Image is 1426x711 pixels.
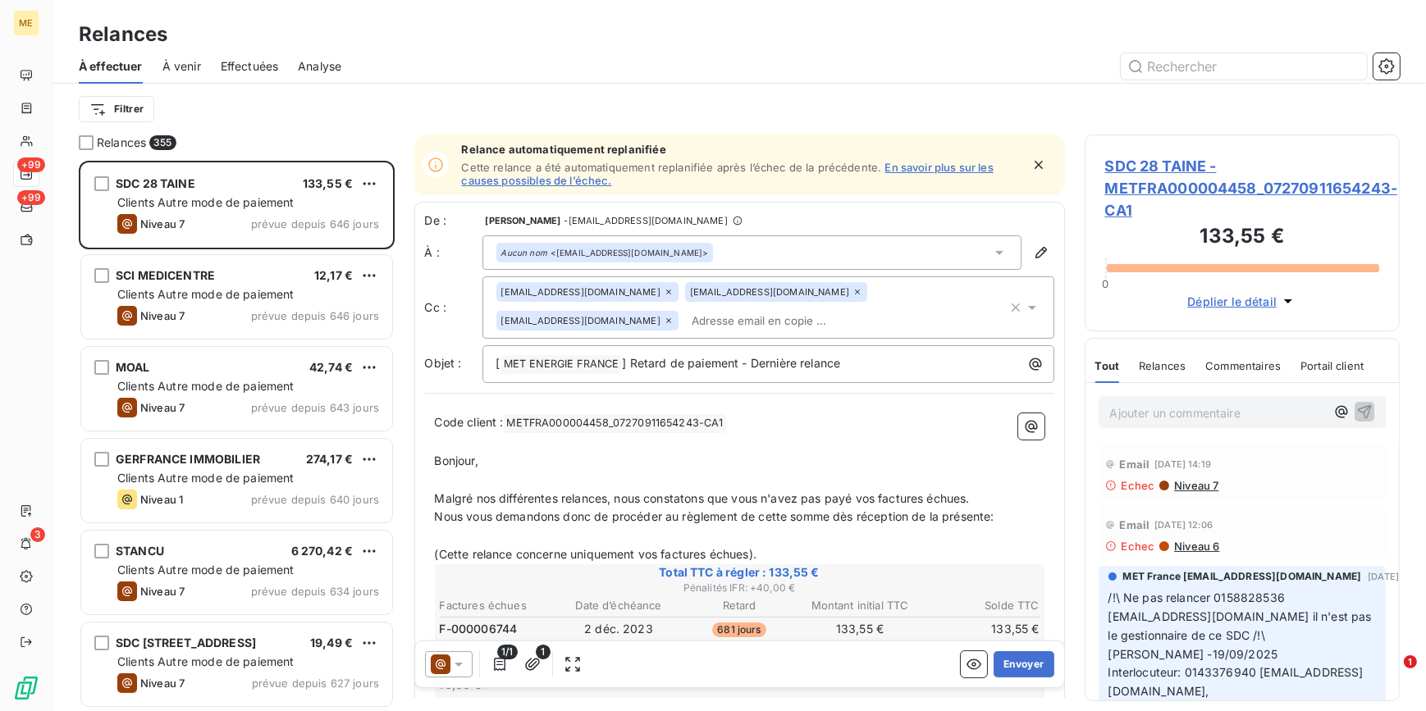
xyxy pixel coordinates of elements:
[149,135,176,150] span: 355
[462,161,994,187] a: En savoir plus sur les causes possibles de l’échec.
[1182,292,1301,311] button: Déplier le détail
[501,355,622,374] span: MET ENERGIE FRANCE
[116,268,215,282] span: SCI MEDICENTRE
[501,287,660,297] span: [EMAIL_ADDRESS][DOMAIN_NAME]
[252,677,379,690] span: prévue depuis 627 jours
[140,309,185,322] span: Niveau 7
[921,597,1040,614] th: Solde TTC
[13,10,39,36] div: ME
[117,471,295,485] span: Clients Autre mode de paiement
[462,143,1021,156] span: Relance automatiquement replanifiée
[435,509,994,523] span: Nous vous demandons donc de procéder au règlement de cette somme dès réception de la présente:
[303,176,353,190] span: 133,55 €
[140,401,185,414] span: Niveau 7
[251,217,379,230] span: prévue depuis 646 jours
[1404,655,1417,668] span: 1
[117,287,295,301] span: Clients Autre mode de paiement
[251,493,379,506] span: prévue depuis 640 jours
[501,316,660,326] span: [EMAIL_ADDRESS][DOMAIN_NAME]
[801,620,920,638] td: 133,55 €
[1102,277,1108,290] span: 0
[314,268,353,282] span: 12,17 €
[17,157,45,172] span: +99
[1122,479,1155,492] span: Echec
[30,527,45,542] span: 3
[690,287,849,297] span: [EMAIL_ADDRESS][DOMAIN_NAME]
[680,597,799,614] th: Retard
[425,356,462,370] span: Objet :
[116,360,150,374] span: MOAL
[994,651,1054,677] button: Envoyer
[13,675,39,701] img: Logo LeanPay
[140,217,185,230] span: Niveau 7
[801,597,920,614] th: Montant initial TTC
[504,414,725,433] span: METFRA000004458_07270911654243-CA1
[140,677,185,690] span: Niveau 7
[536,645,551,659] span: 1
[1123,569,1362,584] span: MET France [EMAIL_ADDRESS][DOMAIN_NAME]
[117,654,295,668] span: Clients Autre mode de paiement
[309,360,353,374] span: 42,74 €
[435,491,970,505] span: Malgré nos différentes relances, nous constatons que vous n'avez pas payé vos factures échues.
[440,621,518,637] span: F-000006744
[117,379,295,393] span: Clients Autre mode de paiement
[298,58,341,75] span: Analyse
[564,216,727,226] span: - [EMAIL_ADDRESS][DOMAIN_NAME]
[435,415,504,429] span: Code client :
[425,244,482,261] label: À :
[79,161,395,711] div: grid
[79,58,143,75] span: À effectuer
[306,452,353,466] span: 274,17 €
[437,564,1042,581] span: Total TTC à régler : 133,55 €
[439,597,558,614] th: Factures échues
[435,547,756,561] span: (Cette relance concerne uniquement vos factures échues).
[462,161,882,174] span: Cette relance a été automatiquement replanifiée après l’échec de la précédente.
[921,620,1040,638] td: 133,55 €
[251,585,379,598] span: prévue depuis 634 jours
[685,308,875,333] input: Adresse email en copie ...
[117,195,295,209] span: Clients Autre mode de paiement
[1172,540,1219,553] span: Niveau 6
[1187,293,1277,310] span: Déplier le détail
[1154,520,1213,530] span: [DATE] 12:06
[116,544,164,558] span: STANCU
[501,247,547,258] em: Aucun nom
[1120,518,1150,531] span: Email
[221,58,279,75] span: Effectuées
[496,356,500,370] span: [
[425,299,482,316] label: Cc :
[251,309,379,322] span: prévue depuis 646 jours
[1368,572,1426,581] span: [DATE] 14:53
[79,96,154,122] button: Filtrer
[1139,359,1186,372] span: Relances
[116,636,256,649] span: SDC [STREET_ADDRESS]
[1095,359,1120,372] span: Tout
[1122,540,1155,553] span: Echec
[251,401,379,414] span: prévue depuis 643 jours
[1105,221,1380,254] h3: 133,55 €
[1300,359,1364,372] span: Portail client
[560,620,679,638] td: 2 déc. 2023
[140,493,183,506] span: Niveau 1
[116,176,195,190] span: SDC 28 TAINE
[1121,53,1367,80] input: Rechercher
[1154,459,1211,469] span: [DATE] 14:19
[486,216,561,226] span: [PERSON_NAME]
[425,212,482,229] span: De :
[162,58,201,75] span: À venir
[1370,655,1410,695] iframe: Intercom live chat
[497,645,517,659] span: 1/1
[435,453,478,467] span: Bonjour,
[17,190,45,205] span: +99
[1205,359,1281,372] span: Commentaires
[310,636,353,649] span: 19,49 €
[1120,458,1150,471] span: Email
[97,134,146,151] span: Relances
[79,20,167,49] h3: Relances
[116,452,260,466] span: GERFRANCE IMMOBILIER
[622,356,840,370] span: ] Retard de paiement - Dernière relance
[712,622,766,637] span: 681 jours
[1105,155,1380,221] span: SDC 28 TAINE - METFRA000004458_07270911654243-CA1
[501,247,709,258] div: <[EMAIL_ADDRESS][DOMAIN_NAME]>
[140,585,185,598] span: Niveau 7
